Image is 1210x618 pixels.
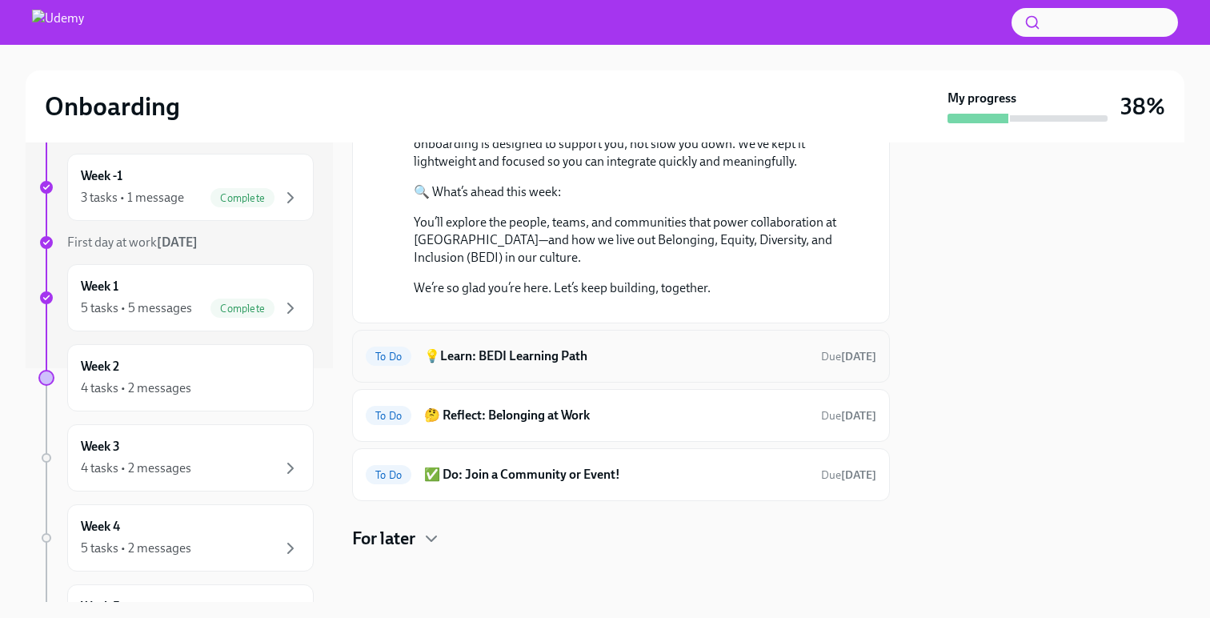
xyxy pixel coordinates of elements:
[352,527,890,551] div: For later
[81,598,120,616] h6: Week 5
[366,410,411,422] span: To Do
[414,183,851,201] p: 🔍 What’s ahead this week:
[948,90,1016,107] strong: My progress
[821,468,876,482] span: Due
[45,90,180,122] h2: Onboarding
[81,167,122,185] h6: Week -1
[38,234,314,251] a: First day at work[DATE]
[38,504,314,572] a: Week 45 tasks • 2 messages
[841,409,876,423] strong: [DATE]
[366,343,876,369] a: To Do💡Learn: BEDI Learning PathDue[DATE]
[67,235,198,250] span: First day at work
[366,403,876,428] a: To Do🤔 Reflect: Belonging at WorkDue[DATE]
[424,407,808,424] h6: 🤔 Reflect: Belonging at Work
[38,424,314,492] a: Week 34 tasks • 2 messages
[81,379,191,397] div: 4 tasks • 2 messages
[81,438,120,455] h6: Week 3
[32,10,84,35] img: Udemy
[81,540,191,557] div: 5 tasks • 2 messages
[210,303,274,315] span: Complete
[81,278,118,295] h6: Week 1
[414,214,851,267] p: You’ll explore the people, teams, and communities that power collaboration at [GEOGRAPHIC_DATA]—a...
[38,344,314,411] a: Week 24 tasks • 2 messages
[38,154,314,221] a: Week -13 tasks • 1 messageComplete
[821,409,876,423] span: Due
[81,189,184,207] div: 3 tasks • 1 message
[38,264,314,331] a: Week 15 tasks • 5 messagesComplete
[414,279,851,297] p: We’re so glad you’re here. Let’s keep building, together.
[424,347,808,365] h6: 💡Learn: BEDI Learning Path
[366,469,411,481] span: To Do
[414,118,851,171] p: We know you’re starting to get deeper into your work—and that’s exciting! This onboarding is desi...
[81,459,191,477] div: 4 tasks • 2 messages
[821,349,876,364] span: September 6th, 2025 10:00
[424,466,808,484] h6: ✅ Do: Join a Community or Event!
[366,351,411,363] span: To Do
[81,299,192,317] div: 5 tasks • 5 messages
[841,468,876,482] strong: [DATE]
[157,235,198,250] strong: [DATE]
[821,408,876,423] span: September 6th, 2025 10:00
[821,468,876,483] span: September 6th, 2025 10:00
[366,462,876,488] a: To Do✅ Do: Join a Community or Event!Due[DATE]
[1120,92,1165,121] h3: 38%
[81,358,119,375] h6: Week 2
[210,192,274,204] span: Complete
[841,350,876,363] strong: [DATE]
[81,518,120,536] h6: Week 4
[821,350,876,363] span: Due
[352,527,415,551] h4: For later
